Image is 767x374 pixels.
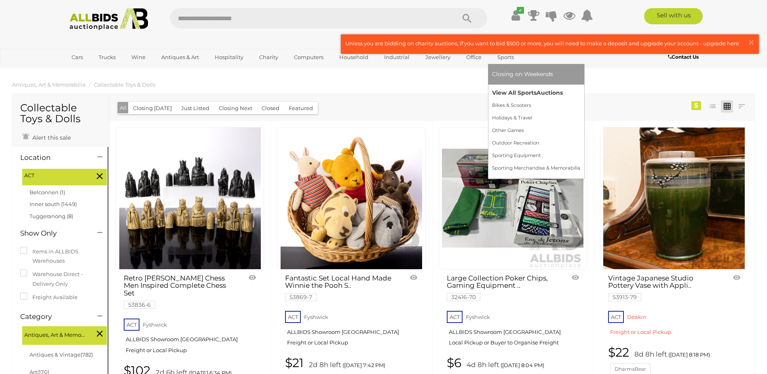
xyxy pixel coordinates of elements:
button: Closing Next [214,102,257,115]
button: Closed [257,102,284,115]
a: Charity [254,51,283,64]
span: Antiques, Art & Memorabilia [24,328,85,340]
a: [GEOGRAPHIC_DATA] [66,64,134,77]
a: Antiques, Art & Memorabilia [12,81,86,88]
img: Fantastic Set Local Hand Made Winnie the Pooh Soft Toys Comprising Pooh Bear, Eeyore, Piglet, Kan... [281,127,422,269]
a: Retro Lewis Chess Men Inspired Complete Chess Set [116,127,264,270]
a: Vintage Japanese Studio Pottery Vase with Appli.. 53913-79 [608,274,721,300]
a: Tuggeranong (8) [30,213,73,219]
a: Large Collection Poker Chips, Gaming Equipment and Ephemera [439,127,587,270]
img: Large Collection Poker Chips, Gaming Equipment and Ephemera [442,127,583,269]
a: Office [461,51,487,64]
a: Trucks [93,51,121,64]
a: Jewellery [420,51,456,64]
i: ✔ [517,7,524,14]
button: Featured [284,102,318,115]
a: Household [334,51,374,64]
button: Search [447,8,487,28]
a: Cars [66,51,88,64]
a: Hospitality [209,51,249,64]
button: Closing [DATE] [128,102,177,115]
a: Sell with us [644,8,703,24]
a: ACT Fyshwick ALLBIDS Showroom [GEOGRAPHIC_DATA] Freight or Local Pickup [124,316,258,360]
span: Alert this sale [30,134,71,141]
a: Inner south (1449) [30,201,77,207]
div: 5 [691,101,701,110]
a: Vintage Japanese Studio Pottery Vase with Applied Foliate Decoration [600,127,748,270]
a: Belconnen (1) [30,189,65,195]
a: Retro [PERSON_NAME] Chess Men Inspired Complete Chess Set 53836-6 [124,274,236,308]
b: Contact Us [668,54,699,60]
img: Retro Lewis Chess Men Inspired Complete Chess Set [119,127,261,269]
a: Computers [289,51,329,64]
label: Items in ALLBIDS Warehouses [20,247,101,266]
a: Wine [126,51,151,64]
a: Fantastic Set Local Hand Made Winnie the Pooh S.. 53869-7 [285,274,397,300]
span: ACT [24,171,85,180]
a: Antiques & Art [156,51,204,64]
h4: Location [20,154,85,161]
a: ACT Deakin Freight or Local Pickup [608,308,742,342]
a: Fantastic Set Local Hand Made Winnie the Pooh Soft Toys Comprising Pooh Bear, Eeyore, Piglet, Kan... [277,127,425,270]
span: (782) [80,351,93,358]
a: Alert this sale [20,131,73,143]
a: Sports [492,51,519,64]
h1: Collectable Toys & Dolls [20,102,101,125]
img: Vintage Japanese Studio Pottery Vase with Applied Foliate Decoration [603,127,745,269]
label: Freight Available [20,293,78,302]
a: Contact Us [668,53,701,62]
a: ACT Fyshwick ALLBIDS Showroom [GEOGRAPHIC_DATA] Freight or Local Pickup [285,308,419,352]
a: ACT Fyshwick ALLBIDS Showroom [GEOGRAPHIC_DATA] Local Pickup or Buyer to Organise Freight [447,308,581,352]
a: ✔ [510,8,522,23]
a: Industrial [379,51,415,64]
img: Allbids.com.au [65,8,153,30]
a: Antiques & Vintage(782) [30,351,93,358]
span: × [748,34,755,50]
label: Warehouse Direct - Delivery Only [20,270,101,289]
button: All [118,102,129,114]
h4: Category [20,313,85,321]
a: Collectable Toys & Dolls [94,81,155,88]
h4: Show Only [20,229,85,237]
a: Large Collection Poker Chips, Gaming Equipment .. 32416-70 [447,274,559,300]
button: Just Listed [176,102,214,115]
